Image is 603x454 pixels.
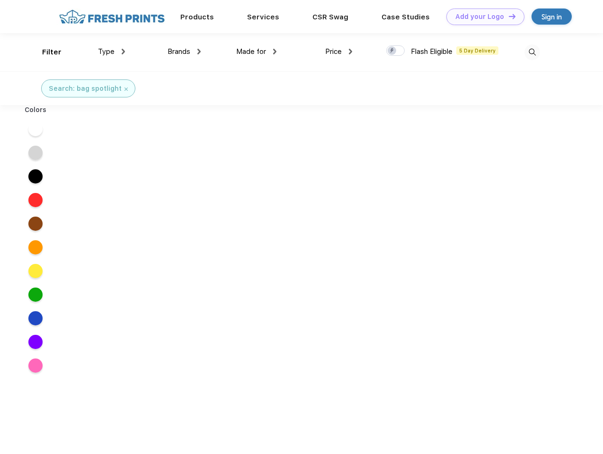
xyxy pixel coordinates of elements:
[411,47,452,56] span: Flash Eligible
[524,44,540,60] img: desktop_search.svg
[197,49,201,54] img: dropdown.png
[532,9,572,25] a: Sign in
[168,47,190,56] span: Brands
[455,13,504,21] div: Add your Logo
[56,9,168,25] img: fo%20logo%202.webp
[541,11,562,22] div: Sign in
[509,14,515,19] img: DT
[124,87,128,91] img: filter_cancel.svg
[42,47,62,58] div: Filter
[273,49,276,54] img: dropdown.png
[236,47,266,56] span: Made for
[18,105,54,115] div: Colors
[325,47,342,56] span: Price
[349,49,352,54] img: dropdown.png
[456,46,498,55] span: 5 Day Delivery
[180,13,214,21] a: Products
[122,49,125,54] img: dropdown.png
[49,84,122,94] div: Search: bag spotlight
[98,47,115,56] span: Type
